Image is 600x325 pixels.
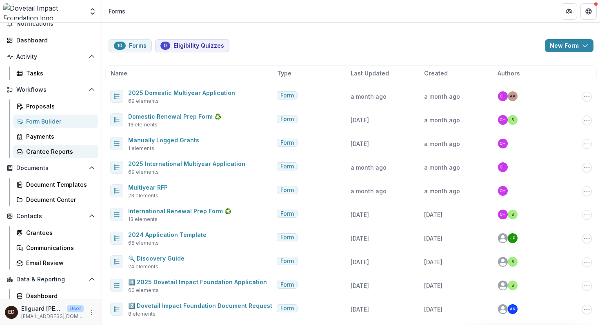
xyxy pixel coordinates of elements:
[582,115,592,125] button: Options
[13,130,98,143] a: Payments
[13,241,98,254] a: Communications
[582,92,592,102] button: Options
[582,234,592,243] button: Options
[500,94,506,98] div: Courtney Eker Hardy
[26,132,92,141] div: Payments
[87,307,97,317] button: More
[128,302,272,309] a: 2️⃣ Dovetail Impact Foundation Document Request
[13,256,98,270] a: Email Review
[280,139,294,146] span: Form
[3,3,84,20] img: Dovetail Impact Foundation logo
[16,53,85,60] span: Activity
[511,283,514,287] div: Stackrie
[582,186,592,196] button: Options
[16,20,95,27] span: Notifications
[128,239,159,247] span: 68 elements
[424,235,442,242] span: [DATE]
[351,117,369,124] span: [DATE]
[13,145,98,158] a: Grantee Reports
[280,258,294,265] span: Form
[105,5,129,17] nav: breadcrumb
[128,287,159,294] span: 60 elements
[128,145,154,152] span: 1 elements
[500,141,506,146] div: Courtney Eker Hardy
[498,69,520,77] span: Authors
[128,263,158,270] span: 24 elements
[3,83,98,96] button: Open Workflows
[164,43,167,49] span: 0
[424,140,460,147] span: a month ago
[280,234,294,241] span: Form
[109,39,152,52] button: Forms
[351,306,369,313] span: [DATE]
[498,304,508,314] svg: avatar
[582,163,592,172] button: Options
[109,7,125,15] div: Forms
[3,33,98,47] a: Dashboard
[277,69,291,77] span: Type
[280,210,294,217] span: Form
[280,163,294,170] span: Form
[582,305,592,314] button: Options
[26,69,92,77] div: Tasks
[128,113,221,120] a: Domestic Renewal Prep Form ♻️
[280,281,294,288] span: Form
[511,212,514,217] div: Stackrie
[424,93,460,100] span: a month ago
[500,212,506,217] div: Courtney Eker Hardy
[582,210,592,220] button: Options
[351,259,369,265] span: [DATE]
[128,310,156,318] span: 8 elements
[280,116,294,123] span: Form
[500,189,506,193] div: Courtney Eker Hardy
[3,17,98,30] button: Notifications
[545,39,593,52] button: New Form
[351,188,387,195] span: a month ago
[16,213,85,220] span: Contacts
[128,279,267,285] a: 4️⃣ 2025 Dovetail Impact Foundation Application
[128,137,199,144] a: Manually Logged Grants
[13,115,98,128] a: Form Builder
[8,310,15,315] div: Eliguard Dawson
[26,147,92,156] div: Grantee Reports
[16,165,85,172] span: Documents
[128,216,158,223] span: 13 elements
[511,260,514,264] div: Stackrie
[280,305,294,312] span: Form
[26,259,92,267] div: Email Review
[16,36,92,44] div: Dashboard
[128,168,159,176] span: 69 elements
[128,184,168,191] a: Multiyear RFP
[13,66,98,80] a: Tasks
[498,281,508,290] svg: avatar
[128,231,207,238] a: 2024 Application Template
[580,3,597,20] button: Get Help
[424,69,448,77] span: Created
[582,139,592,149] button: Options
[351,93,387,100] span: a month ago
[498,233,508,243] svg: avatar
[128,121,158,128] span: 13 elements
[26,117,92,126] div: Form Builder
[21,304,64,313] p: Eliguard [PERSON_NAME]
[3,273,98,286] button: Open Data & Reporting
[117,43,122,49] span: 10
[351,164,387,171] span: a month ago
[26,228,92,237] div: Grantees
[424,211,442,218] span: [DATE]
[510,94,516,98] div: Amit Antony Alex
[424,282,442,289] span: [DATE]
[87,3,98,20] button: Open entity switcher
[13,289,98,303] a: Dashboard
[582,281,592,291] button: Options
[561,3,577,20] button: Partners
[424,188,460,195] span: a month ago
[351,235,369,242] span: [DATE]
[67,305,84,312] p: User
[26,243,92,252] div: Communications
[128,89,235,96] a: 2025 Domestic Multiyear Application
[500,118,506,122] div: Courtney Eker Hardy
[3,161,98,175] button: Open Documents
[26,292,92,300] div: Dashboard
[424,259,442,265] span: [DATE]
